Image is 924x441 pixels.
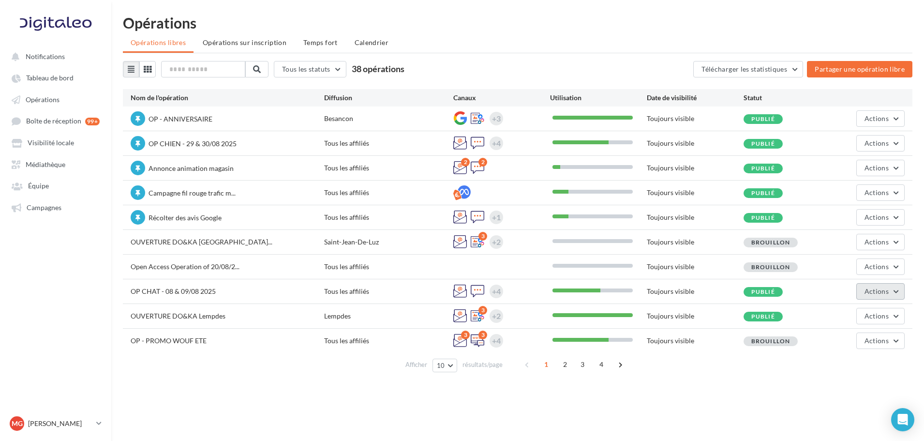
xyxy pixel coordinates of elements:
div: Toujours visible [647,262,744,272]
span: Actions [864,238,889,246]
span: OP CHAT - 08 & 09/08 2025 [131,287,216,295]
button: Actions [856,209,905,226]
button: Actions [856,184,905,201]
span: résultats/page [462,360,503,369]
span: Opérations [26,95,60,104]
a: Campagnes [6,198,105,216]
span: Campagnes [27,203,61,212]
div: Toujours visible [647,213,744,222]
span: Brouillon [751,337,790,345]
div: Toujours visible [647,311,744,321]
a: Équipe [6,177,105,194]
div: +4 [492,137,501,150]
div: Saint-Jean-De-Luz [324,237,453,247]
span: OP - ANNIVERSAIRE [149,115,212,123]
div: Toujours visible [647,336,744,346]
span: Télécharger les statistiques [701,65,787,73]
span: Publié [751,165,775,172]
div: Tous les affiliés [324,138,453,148]
div: 99+ [85,118,100,125]
button: 10 [432,359,457,372]
span: Publié [751,189,775,197]
div: Toujours visible [647,138,744,148]
span: Brouillon [751,239,790,246]
span: Temps fort [303,38,338,46]
div: Tous les affiliés [324,188,453,198]
span: Actions [864,213,889,221]
span: OP CHIEN - 29 & 30/08 2025 [149,139,237,148]
div: 3 [461,331,470,339]
button: Actions [856,234,905,250]
div: 2 [461,158,470,167]
div: Tous les affiliés [324,262,453,272]
span: Tous les statuts [282,65,330,73]
span: 1 [538,357,554,372]
button: Tous les statuts [274,61,346,77]
a: Visibilité locale [6,134,105,151]
span: 38 opérations [352,63,404,74]
button: Partager une opération libre [807,61,912,77]
span: 2 [557,357,573,372]
span: Actions [864,312,889,320]
a: Médiathèque [6,155,105,173]
div: Tous les affiliés [324,213,453,222]
div: +4 [492,285,501,298]
span: Notifications [26,52,65,61]
div: 3 [478,331,487,339]
span: Actions [864,164,889,172]
div: Date de visibilité [647,93,744,103]
div: Toujours visible [647,188,744,198]
span: Actions [864,139,889,147]
button: Actions [856,160,905,176]
span: Publié [751,214,775,221]
span: Annonce animation magasin [149,164,234,172]
span: Équipe [28,182,49,190]
span: Afficher [405,360,427,369]
span: Boîte de réception [26,117,81,125]
div: Utilisation [550,93,647,103]
p: [PERSON_NAME] [28,419,92,428]
button: Actions [856,259,905,275]
div: Toujours visible [647,114,744,123]
button: Actions [856,110,905,127]
div: +2 [492,235,501,249]
span: Tableau de bord [26,74,74,82]
div: +2 [492,309,501,323]
span: Actions [864,336,889,345]
div: Canaux [453,93,550,103]
span: 4 [594,357,609,372]
div: 3 [478,306,487,315]
span: Actions [864,188,889,197]
a: Boîte de réception 99+ [6,112,105,130]
span: Actions [864,262,889,271]
span: Récolter des avis Google [149,213,222,222]
span: OUVERTURE DO&KA [GEOGRAPHIC_DATA]... [131,238,272,246]
div: Open Intercom Messenger [891,408,914,431]
span: MG [12,419,23,428]
span: OP - PROMO WOUF ETE [131,336,207,345]
span: Publié [751,313,775,320]
span: Publié [751,288,775,295]
div: Tous les affiliés [324,336,453,346]
div: Statut [744,93,840,103]
span: Calendrier [355,38,389,46]
div: Lempdes [324,311,453,321]
div: Opérations [123,15,912,30]
div: Toujours visible [647,237,744,247]
div: Besancon [324,114,453,123]
div: +1 [492,211,501,224]
div: 2 [478,158,487,167]
span: Visibilité locale [28,139,74,147]
span: Opérations sur inscription [203,38,286,46]
button: Actions [856,333,905,349]
span: 10 [437,362,445,369]
a: MG [PERSON_NAME] [8,414,104,433]
div: +3 [492,112,501,125]
span: Publié [751,115,775,122]
div: Nom de l'opération [131,93,324,103]
div: Diffusion [324,93,453,103]
button: Actions [856,308,905,324]
button: Actions [856,135,905,152]
span: 3 [575,357,590,372]
button: Actions [856,283,905,300]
